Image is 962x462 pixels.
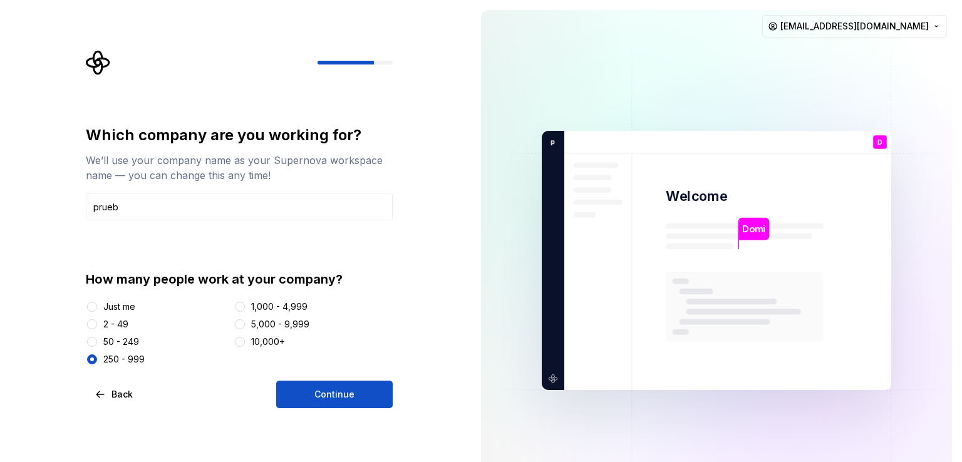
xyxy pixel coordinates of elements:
p: p [546,136,555,148]
div: Just me [103,300,135,313]
button: Back [86,381,143,408]
span: [EMAIL_ADDRESS][DOMAIN_NAME] [780,20,929,33]
div: 10,000+ [251,336,285,348]
div: 50 - 249 [103,336,139,348]
div: 1,000 - 4,999 [251,300,308,313]
div: We’ll use your company name as your Supernova workspace name — you can change this any time! [86,153,393,183]
button: Continue [276,381,393,408]
span: Continue [314,388,354,401]
svg: Supernova Logo [86,50,111,75]
button: [EMAIL_ADDRESS][DOMAIN_NAME] [762,15,947,38]
span: Back [111,388,133,401]
div: 5,000 - 9,999 [251,318,309,331]
p: Welcome [666,187,727,205]
p: D [877,139,882,146]
div: Which company are you working for? [86,125,393,145]
div: 250 - 999 [103,353,145,366]
div: 2 - 49 [103,318,128,331]
input: Company name [86,193,393,220]
p: Domi [742,222,765,236]
div: How many people work at your company? [86,270,393,288]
